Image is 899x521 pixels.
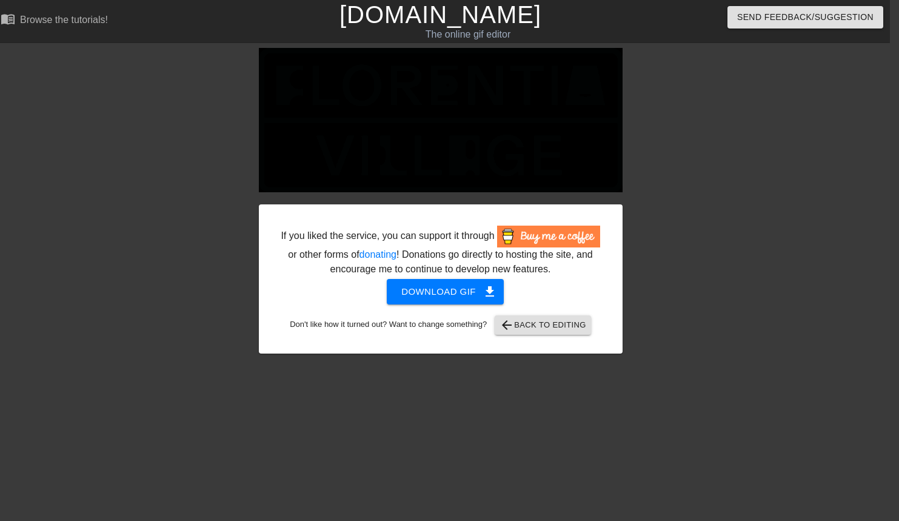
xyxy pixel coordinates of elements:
a: Download gif [377,286,504,296]
span: get_app [483,284,497,299]
span: arrow_back [500,318,514,332]
button: Back to Editing [495,315,591,335]
span: Back to Editing [500,318,586,332]
a: donating [359,249,396,260]
button: Download gif [387,279,504,304]
span: menu_book [1,12,15,26]
button: Send Feedback/Suggestion [727,6,883,29]
div: Don't like how it turned out? Want to change something? [278,315,604,335]
div: If you liked the service, you can support it through or other forms of ! Donations go directly to... [280,226,601,277]
a: [DOMAIN_NAME] [339,1,541,28]
img: vyB1ZsRK.gif [259,48,623,192]
div: Browse the tutorials! [20,15,108,25]
a: Browse the tutorials! [1,12,108,30]
span: Send Feedback/Suggestion [737,10,874,25]
div: The online gif editor [296,27,639,42]
span: Download gif [401,284,489,300]
img: Buy Me A Coffee [497,226,600,247]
